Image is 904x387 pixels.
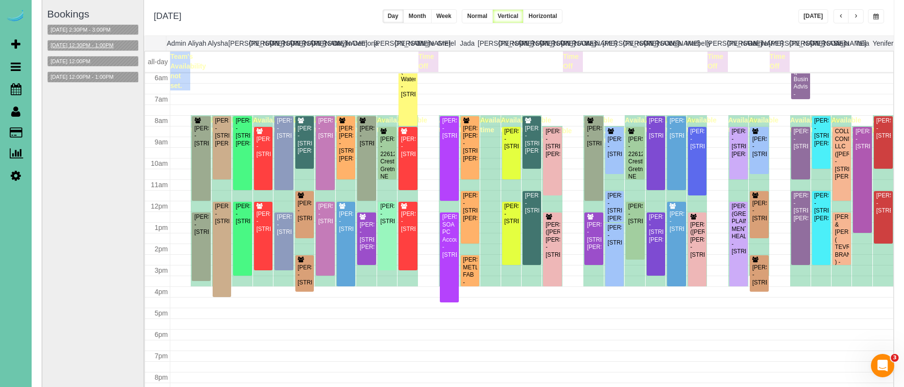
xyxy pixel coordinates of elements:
div: [PERSON_NAME] [PERSON_NAME] - [STREET_ADDRESS][PERSON_NAME] [339,125,353,162]
div: [PERSON_NAME] - [STREET_ADDRESS] [752,200,766,222]
button: Horizontal [523,9,562,23]
button: Day [382,9,404,23]
th: [PERSON_NAME] [769,36,790,51]
span: Available time [501,116,531,134]
div: [PERSON_NAME] [PERSON_NAME] - [STREET_ADDRESS][PERSON_NAME] [463,125,477,162]
span: Team's Availability not set. [170,53,206,89]
span: Available time [873,116,903,134]
div: [PERSON_NAME] - [STREET_ADDRESS] [215,203,229,225]
th: Esme [416,36,436,51]
span: Available time [480,116,510,134]
th: Admin [166,36,187,51]
span: 3pm [155,266,168,274]
div: [PERSON_NAME] - [STREET_ADDRESS][PERSON_NAME] [814,192,829,222]
button: [DATE] [798,9,829,23]
div: [PERSON_NAME] - [STREET_ADDRESS] [669,211,684,233]
span: 2pm [155,245,168,253]
div: [PERSON_NAME] - [STREET_ADDRESS] [400,136,415,158]
div: [PERSON_NAME] - 22612 Crestline, Gretna, NE 68028 [628,136,642,188]
th: [PERSON_NAME] [623,36,644,51]
span: Available time [336,116,365,134]
span: Available time [315,116,344,134]
button: Normal [462,9,492,23]
span: 3 [891,354,899,362]
span: Available time [583,116,613,134]
span: 5pm [155,309,168,317]
span: 11am [151,181,168,189]
div: [PERSON_NAME] ([PERSON_NAME]) [PERSON_NAME] - [STREET_ADDRESS] [545,221,560,259]
span: 4pm [155,288,168,296]
span: Available time [542,127,572,144]
th: [PERSON_NAME] [499,36,520,51]
div: [PERSON_NAME] - [STREET_ADDRESS] [235,203,250,225]
span: 7pm [155,352,168,360]
span: Available time [666,116,696,134]
span: Available time [604,127,634,144]
th: [PERSON_NAME] [727,36,748,51]
span: 8pm [155,373,168,381]
div: [PERSON_NAME] - [STREET_ADDRESS] [256,136,271,158]
div: [PERSON_NAME] - [STREET_ADDRESS] [318,117,332,140]
span: Available time [522,116,551,134]
div: [PERSON_NAME] - [STREET_ADDRESS] [194,213,208,236]
div: [PERSON_NAME] - [STREET_ADDRESS][PERSON_NAME] [524,125,539,155]
div: [PERSON_NAME] - [STREET_ADDRESS] [690,128,705,150]
span: 8am [155,117,168,124]
th: Siara [831,36,852,51]
div: [PERSON_NAME] - [STREET_ADDRESS] [194,125,208,147]
button: Vertical [492,9,524,23]
span: Available time [728,116,758,134]
span: Available time [191,116,220,134]
div: [PERSON_NAME] - [STREET_ADDRESS] [855,128,869,150]
th: [PERSON_NAME] [228,36,249,51]
div: [PERSON_NAME] - [STREET_ADDRESS] [586,125,601,147]
th: Talia [852,36,873,51]
div: [PERSON_NAME] - [STREET_ADDRESS] [318,203,332,225]
th: Gretel [436,36,457,51]
div: [PERSON_NAME] - [STREET_ADDRESS][PERSON_NAME] [814,117,829,147]
th: [PERSON_NAME] [644,36,665,51]
th: Yenifer [872,36,893,51]
div: [PERSON_NAME] - [STREET_ADDRESS] [276,117,291,140]
span: 7am [155,95,168,103]
div: [PERSON_NAME] SOA PC Accountants - [STREET_ADDRESS] [442,213,456,259]
div: [PERSON_NAME] - [STREET_ADDRESS] [628,203,642,225]
span: Available time [377,116,407,134]
div: [PERSON_NAME] - [STREET_ADDRESS] [256,211,271,233]
th: Kasi [581,36,602,51]
th: [PERSON_NAME] [478,36,499,51]
div: [PERSON_NAME] (GREAT PLAINS MENTAL HEALTH) - [STREET_ADDRESS] [731,203,746,255]
div: [PERSON_NAME] - [STREET_ADDRESS] [504,203,519,225]
div: [PERSON_NAME] - [STREET_ADDRESS][PERSON_NAME] [793,192,808,222]
iframe: Intercom live chat [871,354,894,377]
div: [PERSON_NAME] - [STREET_ADDRESS] [504,128,519,150]
th: Marbelly [686,36,706,51]
th: Aliyah [187,36,208,51]
th: [PERSON_NAME] [290,36,311,51]
button: [DATE] 12:00PM [48,56,93,67]
th: [PERSON_NAME] [249,36,270,51]
span: Available time [749,116,778,134]
div: [PERSON_NAME] - [STREET_ADDRESS][PERSON_NAME] [586,221,601,251]
span: Available time [460,116,489,134]
th: Demona [353,36,374,51]
span: Available time [253,116,283,134]
div: [PERSON_NAME] - [STREET_ADDRESS] [876,117,891,140]
div: [PERSON_NAME] - [STREET_ADDRESS][PERSON_NAME] [607,192,622,222]
th: Daylin [332,36,353,51]
div: [PERSON_NAME] - [STREET_ADDRESS][PERSON_NAME] [297,125,312,155]
span: Available time [439,116,469,134]
div: [PERSON_NAME] - [STREET_ADDRESS] [607,224,622,246]
h3: Bookings [47,8,139,19]
div: [PERSON_NAME] - [STREET_ADDRESS] [380,203,395,225]
div: [PERSON_NAME] - [STREET_ADDRESS][PERSON_NAME] [235,117,250,147]
div: [PERSON_NAME] - [STREET_ADDRESS] [876,192,891,214]
th: [PERSON_NAME] [311,36,332,51]
div: [PERSON_NAME] - [STREET_ADDRESS][PERSON_NAME] [649,213,663,244]
div: [PERSON_NAME] - [STREET_ADDRESS] [442,117,456,140]
div: [PERSON_NAME] & [PERSON_NAME] ( TEVRA BRANDS ) - [STREET_ADDRESS][PERSON_NAME] [834,213,849,281]
div: [PERSON_NAME] - [STREET_ADDRESS] [276,213,291,236]
span: Available time [646,116,675,134]
div: [PERSON_NAME] - [STREET_ADDRESS] [669,117,684,140]
span: Available time [625,116,654,134]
